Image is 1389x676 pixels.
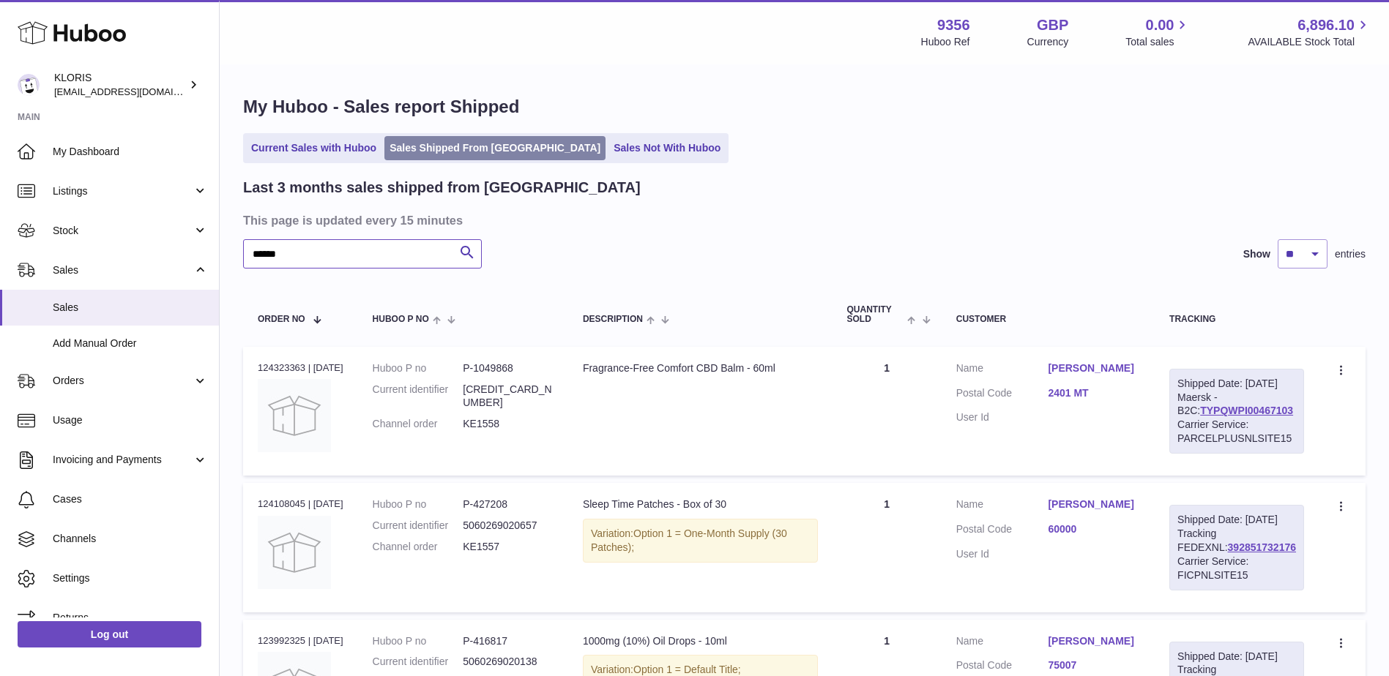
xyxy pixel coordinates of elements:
[956,497,1049,515] dt: Name
[373,383,463,410] dt: Current identifier
[956,547,1049,561] dt: User Id
[1200,405,1293,416] a: TYPQWPI00467103
[1169,369,1304,454] div: Maersk - B2C:
[1228,541,1296,553] a: 392851732176
[53,413,208,427] span: Usage
[956,410,1049,424] dt: User Id
[833,483,942,612] td: 1
[591,527,787,553] span: Option 1 = One-Month Supply (30 Patches);
[53,532,208,546] span: Channels
[243,95,1366,119] h1: My Huboo - Sales report Shipped
[258,315,305,324] span: Order No
[463,655,554,669] dd: 5060269020138
[1146,15,1174,35] span: 0.00
[956,522,1049,540] dt: Postal Code
[1048,386,1140,400] a: 2401 MT
[463,417,554,431] dd: KE1558
[463,540,554,554] dd: KE1557
[243,178,641,198] h2: Last 3 months sales shipped from [GEOGRAPHIC_DATA]
[53,453,193,467] span: Invoicing and Payments
[258,497,343,511] div: 124108045 | [DATE]
[463,519,554,533] dd: 5060269020657
[956,658,1049,676] dt: Postal Code
[847,305,904,324] span: Quantity Sold
[373,540,463,554] dt: Channel order
[373,361,463,375] dt: Huboo P no
[583,634,818,648] div: 1000mg (10%) Oil Drops - 10ml
[583,519,818,563] div: Variation:
[1048,522,1140,536] a: 60000
[1243,247,1270,261] label: Show
[1177,513,1296,527] div: Shipped Date: [DATE]
[1048,634,1140,648] a: [PERSON_NAME]
[18,74,40,96] img: internalAdmin-9356@internal.huboo.com
[54,86,215,97] span: [EMAIL_ADDRESS][DOMAIN_NAME]
[373,519,463,533] dt: Current identifier
[258,379,331,452] img: no-photo.jpg
[956,386,1049,404] dt: Postal Code
[463,383,554,410] dd: [CREDIT_CARD_NUMBER]
[608,136,726,160] a: Sales Not With Huboo
[258,634,343,647] div: 123992325 | [DATE]
[583,315,643,324] span: Description
[1177,377,1296,391] div: Shipped Date: [DATE]
[53,571,208,585] span: Settings
[53,145,208,159] span: My Dashboard
[53,263,193,277] span: Sales
[53,492,208,506] span: Cases
[53,337,208,350] span: Add Manual Order
[463,634,554,648] dd: P-416817
[258,361,343,375] div: 124323363 | [DATE]
[373,315,429,324] span: Huboo P no
[956,361,1049,379] dt: Name
[583,497,818,511] div: Sleep Time Patches - Box of 30
[1125,15,1191,49] a: 0.00 Total sales
[1169,505,1304,590] div: Tracking FEDEXNL:
[921,35,970,49] div: Huboo Ref
[463,361,554,375] dd: P-1049868
[463,497,554,511] dd: P-427208
[833,347,942,476] td: 1
[384,136,606,160] a: Sales Shipped From [GEOGRAPHIC_DATA]
[1048,658,1140,672] a: 75007
[373,497,463,511] dt: Huboo P no
[583,361,818,375] div: Fragrance-Free Comfort CBD Balm - 60ml
[1048,497,1140,511] a: [PERSON_NAME]
[373,417,463,431] dt: Channel order
[1335,247,1366,261] span: entries
[956,315,1140,324] div: Customer
[633,664,741,675] span: Option 1 = Default Title;
[53,224,193,238] span: Stock
[1177,418,1296,446] div: Carrier Service: PARCELPLUSNLSITE15
[1177,650,1296,664] div: Shipped Date: [DATE]
[18,621,201,647] a: Log out
[243,212,1362,228] h3: This page is updated every 15 minutes
[53,611,208,625] span: Returns
[1027,35,1069,49] div: Currency
[956,634,1049,652] dt: Name
[1248,35,1371,49] span: AVAILABLE Stock Total
[258,516,331,589] img: no-photo.jpg
[54,71,186,99] div: KLORIS
[246,136,381,160] a: Current Sales with Huboo
[53,184,193,198] span: Listings
[373,634,463,648] dt: Huboo P no
[373,655,463,669] dt: Current identifier
[53,301,208,315] span: Sales
[1297,15,1355,35] span: 6,896.10
[53,374,193,388] span: Orders
[937,15,970,35] strong: 9356
[1048,361,1140,375] a: [PERSON_NAME]
[1177,555,1296,582] div: Carrier Service: FICPNLSITE15
[1125,35,1191,49] span: Total sales
[1248,15,1371,49] a: 6,896.10 AVAILABLE Stock Total
[1169,315,1304,324] div: Tracking
[1037,15,1068,35] strong: GBP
